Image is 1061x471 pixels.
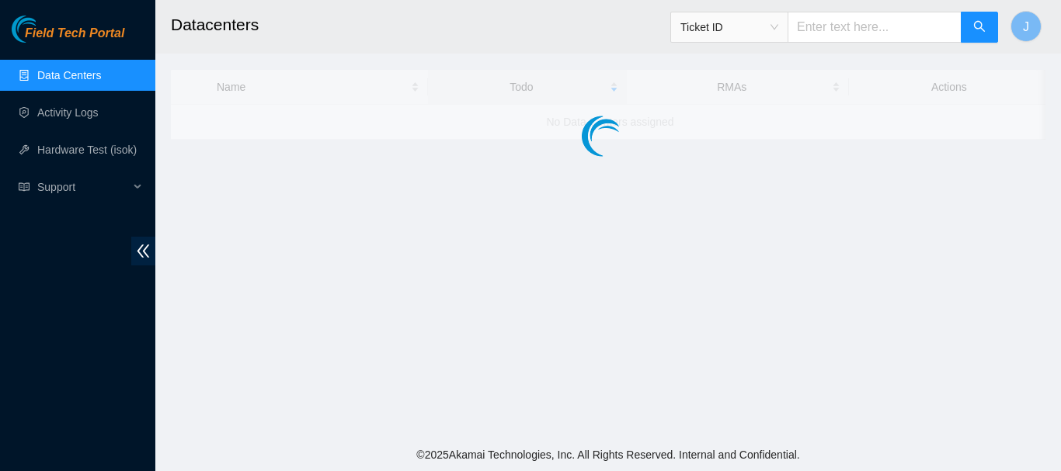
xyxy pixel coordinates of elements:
button: J [1011,11,1042,42]
span: double-left [131,237,155,265]
a: Activity Logs [37,106,99,119]
span: Field Tech Portal [25,26,124,41]
a: Data Centers [37,69,101,81]
button: search [961,12,998,43]
span: J [1023,17,1029,36]
img: Akamai Technologies [12,16,78,43]
span: read [19,182,30,192]
span: search [973,20,986,35]
a: Akamai TechnologiesField Tech Portal [12,28,124,48]
footer: © 2025 Akamai Technologies, Inc. All Rights Reserved. Internal and Confidential. [155,438,1061,471]
input: Enter text here... [788,12,962,43]
span: Support [37,171,129,203]
a: Hardware Test (isok) [37,144,137,156]
span: Ticket ID [680,16,778,39]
